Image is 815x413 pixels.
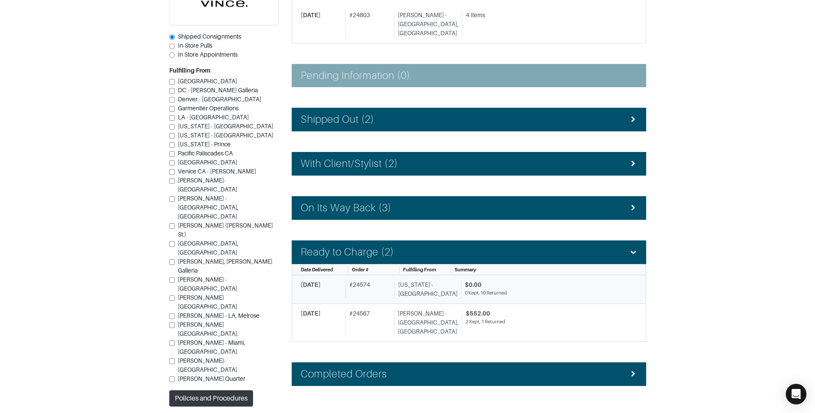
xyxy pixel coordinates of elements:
[301,158,398,170] h4: With Client/Stylist (2)
[169,169,175,175] input: Venice CA - [PERSON_NAME]
[178,339,245,355] span: [PERSON_NAME] - Miami, [GEOGRAPHIC_DATA]
[178,141,231,148] span: [US_STATE] - Prince
[169,358,175,364] input: [PERSON_NAME]- [GEOGRAPHIC_DATA]
[169,34,175,40] input: Shipped Consignments
[455,267,476,272] span: Summary
[178,78,237,85] span: [GEOGRAPHIC_DATA]
[169,43,175,49] input: In-Store Pulls
[178,159,237,166] span: [GEOGRAPHIC_DATA]
[301,281,321,288] span: [DATE]
[394,280,458,298] div: [US_STATE] - [GEOGRAPHIC_DATA]
[466,309,631,318] div: $552.00
[345,309,391,336] div: # 24567
[178,42,212,49] span: In-Store Pulls
[345,280,391,298] div: # 24574
[301,12,321,18] span: [DATE]
[169,295,175,301] input: [PERSON_NAME][GEOGRAPHIC_DATA]
[169,322,175,328] input: [PERSON_NAME][GEOGRAPHIC_DATA].
[178,195,238,220] span: [PERSON_NAME] - [GEOGRAPHIC_DATA], [GEOGRAPHIC_DATA]
[466,318,631,325] div: 2 Kept, 1 Returned
[169,79,175,85] input: [GEOGRAPHIC_DATA]
[178,132,273,139] span: [US_STATE] - [GEOGRAPHIC_DATA]
[352,267,369,272] span: Order #
[169,160,175,166] input: [GEOGRAPHIC_DATA]
[394,11,458,38] div: [PERSON_NAME] - [GEOGRAPHIC_DATA], [GEOGRAPHIC_DATA]
[178,114,249,121] span: LA - [GEOGRAPHIC_DATA]
[178,168,256,175] span: Venice CA - [PERSON_NAME]
[301,246,394,258] h4: Ready to Charge (2)
[169,313,175,319] input: [PERSON_NAME] - LA, Melrose
[169,151,175,157] input: Pacific Paliscades CA
[169,377,175,382] input: [PERSON_NAME] Quarter
[178,33,241,40] span: Shipped Consignments
[178,276,237,292] span: [PERSON_NAME] - [GEOGRAPHIC_DATA]
[178,51,238,58] span: In Store Appointments
[178,96,261,103] span: Denver - [GEOGRAPHIC_DATA]
[465,280,631,289] div: $0.00
[169,196,175,202] input: [PERSON_NAME] - [GEOGRAPHIC_DATA], [GEOGRAPHIC_DATA]
[301,113,375,126] h4: Shipped Out (2)
[178,294,237,310] span: [PERSON_NAME][GEOGRAPHIC_DATA]
[178,375,245,382] span: [PERSON_NAME] Quarter
[169,277,175,283] input: [PERSON_NAME] - [GEOGRAPHIC_DATA]
[178,258,272,274] span: [PERSON_NAME], [PERSON_NAME] Galleria
[169,241,175,247] input: [GEOGRAPHIC_DATA], [GEOGRAPHIC_DATA]
[403,267,436,272] span: Fulfilling From
[178,87,258,94] span: DC - [PERSON_NAME] Galleria
[169,340,175,346] input: [PERSON_NAME] - Miami, [GEOGRAPHIC_DATA]
[169,178,175,184] input: [PERSON_NAME]-[GEOGRAPHIC_DATA]
[169,259,175,265] input: [PERSON_NAME], [PERSON_NAME] Galleria
[169,133,175,139] input: [US_STATE] - [GEOGRAPHIC_DATA]
[169,142,175,148] input: [US_STATE] - Prince
[169,390,253,407] button: Policies and Procedures
[301,368,388,380] h4: Completed Orders
[169,124,175,130] input: [US_STATE] - [GEOGRAPHIC_DATA]
[169,97,175,103] input: Denver - [GEOGRAPHIC_DATA]
[301,310,321,317] span: [DATE]
[786,384,806,404] div: Open Intercom Messenger
[466,11,631,20] div: 4 Items
[394,309,458,336] div: [PERSON_NAME] - [GEOGRAPHIC_DATA], [GEOGRAPHIC_DATA]
[345,11,391,38] div: # 24803
[169,88,175,94] input: DC - [PERSON_NAME] Galleria
[178,150,233,157] span: Pacific Paliscades CA
[178,357,237,373] span: [PERSON_NAME]- [GEOGRAPHIC_DATA]
[301,267,333,272] span: Date Delivered
[301,70,410,82] h4: Pending Information (0)
[178,123,273,130] span: [US_STATE] - [GEOGRAPHIC_DATA]
[169,115,175,121] input: LA - [GEOGRAPHIC_DATA]
[465,289,631,297] div: 0 Kept, 10 Returned
[301,202,392,214] h4: On Its Way Back (3)
[169,52,175,58] input: In Store Appointments
[178,105,238,112] span: Garmentier Operations
[178,240,238,256] span: [GEOGRAPHIC_DATA], [GEOGRAPHIC_DATA]
[169,66,211,75] label: Fulfilling From
[178,312,259,319] span: [PERSON_NAME] - LA, Melrose
[178,321,238,337] span: [PERSON_NAME][GEOGRAPHIC_DATA].
[169,223,175,229] input: [PERSON_NAME] ([PERSON_NAME] St.)
[169,106,175,112] input: Garmentier Operations
[178,177,237,193] span: [PERSON_NAME]-[GEOGRAPHIC_DATA]
[178,222,273,238] span: [PERSON_NAME] ([PERSON_NAME] St.)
